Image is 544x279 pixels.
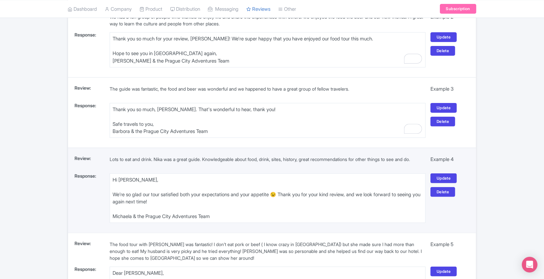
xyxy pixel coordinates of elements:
[75,103,102,108] h6: Response:
[110,156,426,163] div: Lots to eat and drink. Nika was a great guide. Knowledgeable about food, drink, sites, history, g...
[430,241,469,248] p: Example 5
[110,103,426,138] textarea: To enrich screen reader interactions, please activate Accessibility in Grammarly extension settings
[430,117,455,126] a: Delete
[430,187,455,197] a: Delete
[110,32,426,67] textarea: To enrich screen reader interactions, please activate Accessibility in Grammarly extension settings
[110,173,426,223] textarea: Hi [PERSON_NAME], We’re so glad our tour satisfied both your expectations and your appetite 😉 Tha...
[430,46,455,56] a: Delete
[75,173,102,178] h6: Response:
[75,241,102,246] h6: Review:
[75,85,102,90] h6: Review:
[430,32,457,42] a: Update
[430,156,469,163] p: Example 4
[75,267,102,272] h6: Response:
[430,173,457,183] a: Update
[75,32,102,37] h6: Response:
[110,241,426,261] div: The food tour with [PERSON_NAME] was fantastic! I don’t eat pork or beef ( I know crazy in [GEOGR...
[522,257,537,272] div: Open Intercom Messenger
[110,85,426,92] div: The guide was fantastic, the food and beer was wonderful and we happened to have a great group of...
[430,103,457,113] a: Update
[75,13,102,18] h6: Review:
[430,267,457,276] a: Update
[430,85,469,93] p: Example 3
[110,13,426,27] div: We had a fun group of people who wanted to enjoy life and share the experiences with others. we e...
[440,4,476,14] a: Subscription
[75,156,102,161] h6: Review:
